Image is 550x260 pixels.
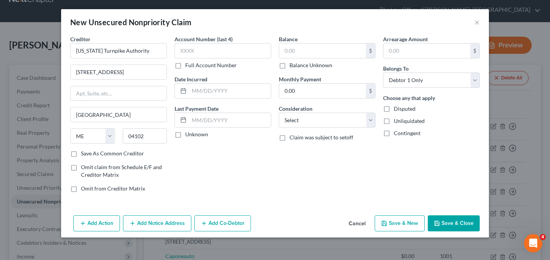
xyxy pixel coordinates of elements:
[123,215,191,231] button: Add Notice Address
[81,150,144,157] label: Save As Common Creditor
[343,216,372,231] button: Cancel
[71,107,167,122] input: Enter city...
[394,130,421,136] span: Contingent
[81,185,145,192] span: Omit from Creditor Matrix
[279,44,366,58] input: 0.00
[70,17,191,27] div: New Unsecured Nonpriority Claim
[470,44,479,58] div: $
[524,234,542,252] iframe: Intercom live chat
[189,113,271,128] input: MM/DD/YYYY
[279,35,298,43] label: Balance
[71,86,167,101] input: Apt, Suite, etc...
[394,105,416,112] span: Disputed
[474,18,480,27] button: ×
[290,134,353,140] span: Claim was subject to setoff
[175,75,207,83] label: Date Incurred
[73,215,120,231] button: Add Action
[279,105,312,113] label: Consideration
[428,215,480,231] button: Save & Close
[394,118,425,124] span: Unliquidated
[383,94,435,102] label: Choose any that apply
[366,44,375,58] div: $
[290,61,332,69] label: Balance Unknown
[375,215,425,231] button: Save & New
[123,128,167,144] input: Enter zip...
[81,164,162,178] span: Omit claim from Schedule E/F and Creditor Matrix
[279,84,366,98] input: 0.00
[185,131,208,138] label: Unknown
[70,43,167,58] input: Search creditor by name...
[540,234,546,240] span: 4
[185,61,237,69] label: Full Account Number
[194,215,251,231] button: Add Co-Debtor
[175,35,233,43] label: Account Number (last 4)
[366,84,375,98] div: $
[383,44,470,58] input: 0.00
[189,84,271,98] input: MM/DD/YYYY
[175,105,218,113] label: Last Payment Date
[279,75,321,83] label: Monthly Payment
[70,36,91,42] span: Creditor
[175,43,271,58] input: XXXX
[71,65,167,79] input: Enter address...
[383,35,428,43] label: Arrearage Amount
[383,65,409,72] span: Belongs To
